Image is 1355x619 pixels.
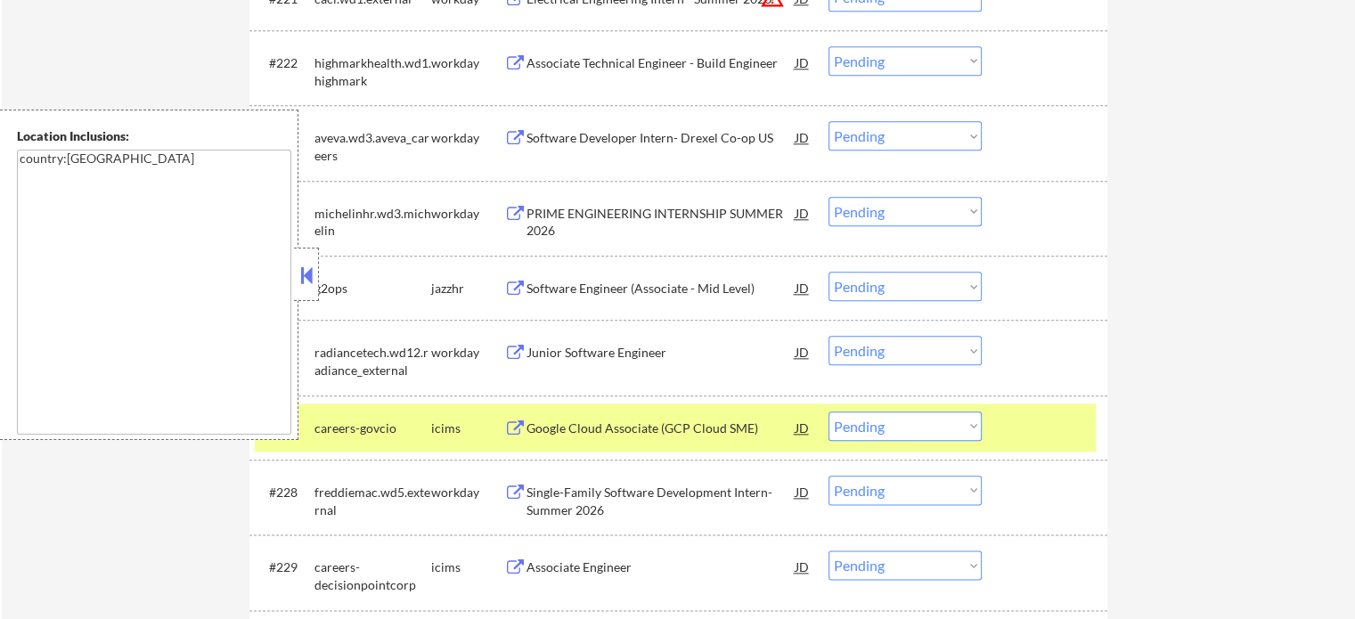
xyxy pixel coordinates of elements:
div: #228 [269,484,300,501]
div: aveva.wd3.aveva_careers [314,129,431,164]
div: careers-decisionpointcorp [314,558,431,593]
div: JD [794,550,812,582]
div: workday [431,344,504,362]
div: workday [431,54,504,72]
div: JD [794,272,812,304]
div: JD [794,336,812,368]
div: workday [431,205,504,223]
div: Software Engineer (Associate - Mid Level) [526,280,796,297]
div: #222 [269,54,300,72]
div: JD [794,197,812,229]
div: highmarkhealth.wd1.highmark [314,54,431,89]
div: Software Developer Intern- Drexel Co-op US [526,129,796,147]
div: michelinhr.wd3.michelin [314,205,431,240]
div: #229 [269,558,300,576]
div: icims [431,558,504,576]
div: Location Inclusions: [17,127,291,145]
div: jazzhr [431,280,504,297]
div: JD [794,46,812,78]
div: PRIME ENGINEERING INTERNSHIP SUMMER 2026 [526,205,796,240]
div: JD [794,476,812,508]
div: JD [794,121,812,153]
div: Junior Software Engineer [526,344,796,362]
div: Google Cloud Associate (GCP Cloud SME) [526,419,796,437]
div: careers-govcio [314,419,431,437]
div: workday [431,129,504,147]
div: icims [431,419,504,437]
div: workday [431,484,504,501]
div: Associate Engineer [526,558,796,576]
div: radiancetech.wd12.radiance_external [314,344,431,379]
div: Single-Family Software Development Intern- Summer 2026 [526,484,796,518]
div: Associate Technical Engineer - Build Engineer [526,54,796,72]
div: freddiemac.wd5.external [314,484,431,518]
div: g2ops [314,280,431,297]
div: JD [794,411,812,444]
